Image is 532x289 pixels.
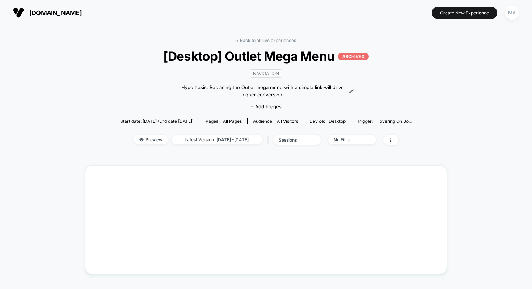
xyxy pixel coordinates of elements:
[135,49,397,64] span: [Desktop] Outlet Mega Menu
[223,118,242,124] span: all pages
[172,135,262,144] span: Latest Version: [DATE] - [DATE]
[236,38,296,43] a: < Back to all live experiences
[357,118,412,124] div: Trigger:
[120,118,194,124] span: Start date: [DATE] (End date [DATE])
[134,135,168,144] span: Preview
[329,118,346,124] span: desktop
[334,137,363,142] div: No Filter
[503,5,521,20] button: MA
[253,118,298,124] div: Audience:
[304,118,351,124] span: Device:
[277,118,298,124] span: All Visitors
[29,9,82,17] span: [DOMAIN_NAME]
[11,7,84,18] button: [DOMAIN_NAME]
[376,118,412,124] span: Hovering on bo...
[250,69,282,78] span: navigation
[338,53,369,60] p: ARCHIVED
[250,104,282,109] span: + Add Images
[178,84,347,98] span: Hypothesis: Replacing the Outlet mega menu with a simple link will drive higher conversion.
[432,7,497,19] button: Create New Experience
[279,137,308,143] div: sessions
[13,7,24,18] img: Visually logo
[266,135,273,145] span: |
[505,6,519,20] div: MA
[206,118,242,124] div: Pages:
